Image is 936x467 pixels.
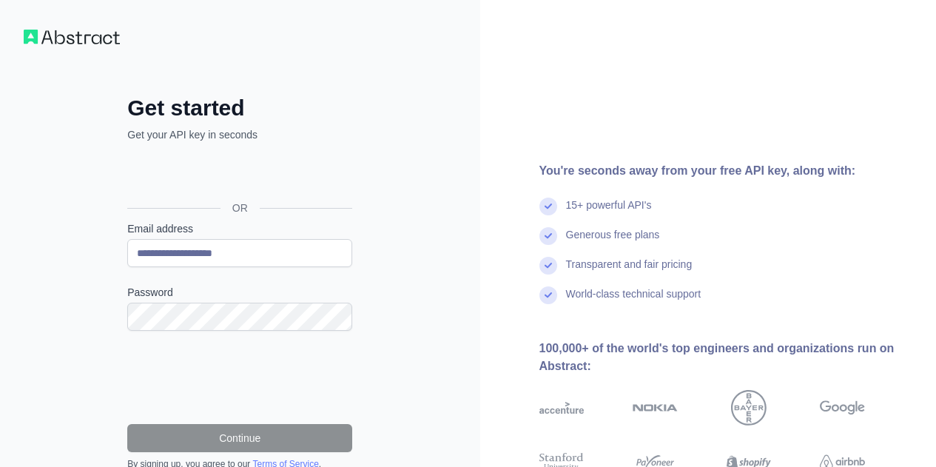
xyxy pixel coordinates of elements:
img: check mark [539,227,557,245]
div: Transparent and fair pricing [566,257,693,286]
iframe: Sign in with Google Button [120,158,357,191]
label: Password [127,285,352,300]
span: OR [220,201,260,215]
iframe: reCAPTCHA [127,349,352,406]
div: You're seconds away from your free API key, along with: [539,162,913,180]
label: Email address [127,221,352,236]
img: check mark [539,286,557,304]
img: bayer [731,390,767,426]
div: World-class technical support [566,286,701,316]
img: Workflow [24,30,120,44]
img: google [820,390,865,426]
img: check mark [539,257,557,275]
div: 15+ powerful API's [566,198,652,227]
p: Get your API key in seconds [127,127,352,142]
img: nokia [633,390,678,426]
h2: Get started [127,95,352,121]
div: Generous free plans [566,227,660,257]
img: check mark [539,198,557,215]
div: 100,000+ of the world's top engineers and organizations run on Abstract: [539,340,913,375]
img: accenture [539,390,585,426]
button: Continue [127,424,352,452]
